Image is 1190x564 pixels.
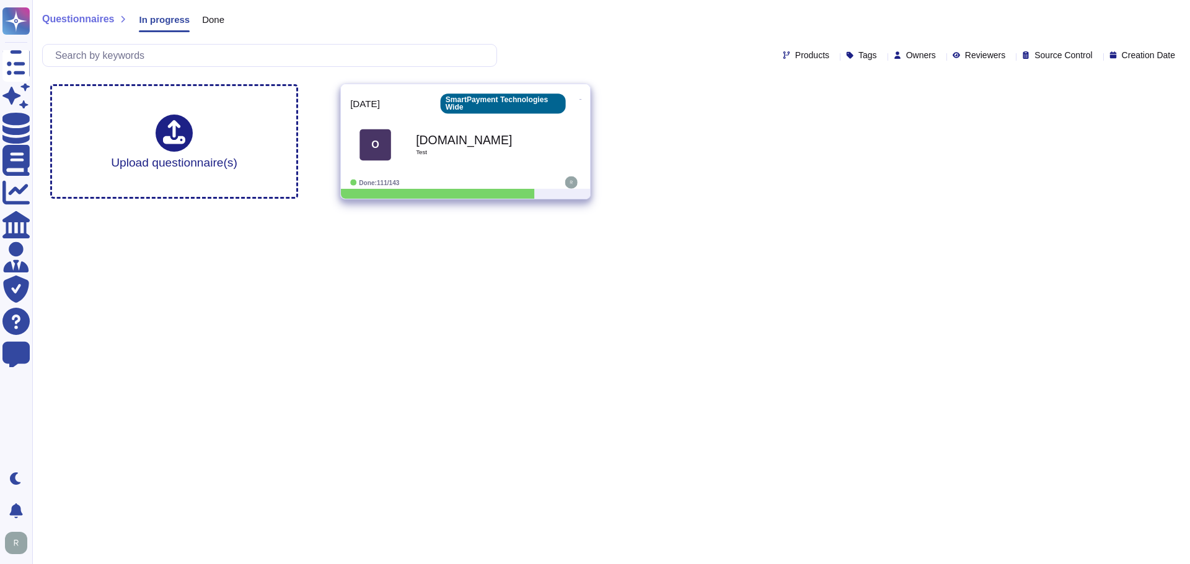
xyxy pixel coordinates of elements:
[441,93,566,113] div: SmartPayment Technologies Wide
[359,179,399,186] span: Done: 111/143
[2,529,36,557] button: user
[906,51,936,59] span: Owners
[1122,51,1175,59] span: Creation Date
[965,51,1005,59] span: Reviewers
[49,45,496,66] input: Search by keywords
[858,51,877,59] span: Tags
[5,532,27,554] img: user
[416,134,541,146] b: [DOMAIN_NAME]
[202,15,224,24] span: Done
[359,129,391,161] div: O
[416,149,541,155] span: Test
[795,51,829,59] span: Products
[565,176,578,189] img: user
[42,14,114,24] span: Questionnaires
[111,115,237,168] div: Upload questionnaire(s)
[139,15,190,24] span: In progress
[1034,51,1092,59] span: Source Control
[350,99,380,108] span: [DATE]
